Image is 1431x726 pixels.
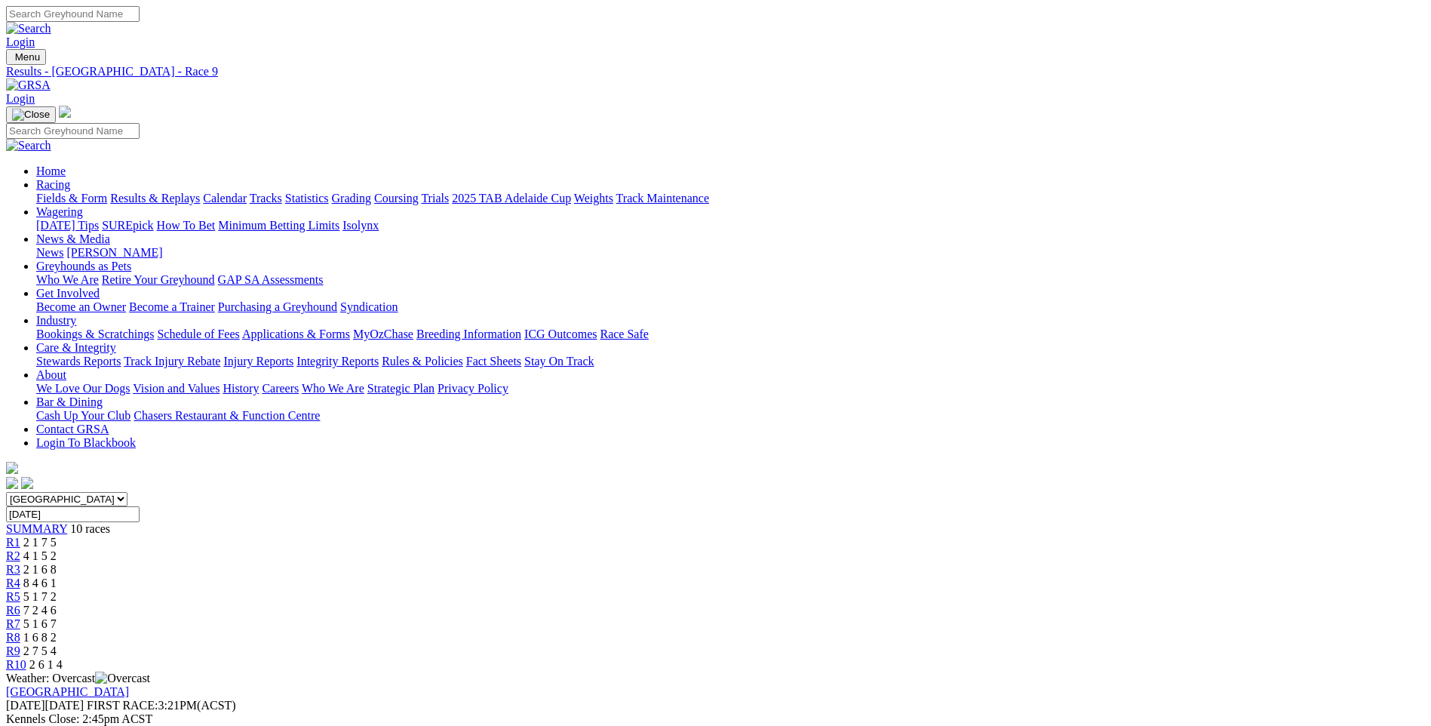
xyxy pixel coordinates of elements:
a: Track Injury Rebate [124,355,220,368]
button: Toggle navigation [6,49,46,65]
span: 3:21PM(ACST) [87,699,236,712]
a: Results & Replays [110,192,200,205]
a: R5 [6,590,20,603]
a: Applications & Forms [242,328,350,340]
a: Integrity Reports [296,355,379,368]
span: 2 1 7 5 [23,536,57,549]
span: 4 1 5 2 [23,549,57,562]
span: 2 1 6 8 [23,563,57,576]
a: History [223,382,259,395]
div: Results - [GEOGRAPHIC_DATA] - Race 9 [6,65,1425,78]
a: R6 [6,604,20,617]
span: 5 1 6 7 [23,617,57,630]
span: 5 1 7 2 [23,590,57,603]
a: How To Bet [157,219,216,232]
a: Care & Integrity [36,341,116,354]
a: About [36,368,66,381]
a: R2 [6,549,20,562]
span: 2 6 1 4 [29,658,63,671]
a: SUMMARY [6,522,67,535]
a: Minimum Betting Limits [218,219,339,232]
a: Isolynx [342,219,379,232]
a: We Love Our Dogs [36,382,130,395]
a: Coursing [374,192,419,205]
a: Greyhounds as Pets [36,260,131,272]
div: Care & Integrity [36,355,1425,368]
span: Menu [15,51,40,63]
a: Strategic Plan [367,382,435,395]
span: R3 [6,563,20,576]
a: Vision and Values [133,382,220,395]
a: SUREpick [102,219,153,232]
a: Injury Reports [223,355,293,368]
a: [GEOGRAPHIC_DATA] [6,685,129,698]
span: 8 4 6 1 [23,577,57,589]
span: R10 [6,658,26,671]
span: 2 7 5 4 [23,644,57,657]
a: Stewards Reports [36,355,121,368]
input: Search [6,6,140,22]
span: [DATE] [6,699,45,712]
img: logo-grsa-white.png [59,106,71,118]
a: Fields & Form [36,192,107,205]
a: R9 [6,644,20,657]
a: ICG Outcomes [524,328,597,340]
div: News & Media [36,246,1425,260]
a: Become a Trainer [129,300,215,313]
a: [DATE] Tips [36,219,99,232]
img: Overcast [95,672,150,685]
a: Syndication [340,300,398,313]
a: Become an Owner [36,300,126,313]
div: Greyhounds as Pets [36,273,1425,287]
img: Close [12,109,50,121]
a: Track Maintenance [616,192,709,205]
a: Tracks [250,192,282,205]
input: Select date [6,506,140,522]
div: Industry [36,328,1425,341]
span: Weather: Overcast [6,672,150,684]
a: Retire Your Greyhound [102,273,215,286]
a: Weights [574,192,613,205]
span: [DATE] [6,699,84,712]
a: GAP SA Assessments [218,273,324,286]
div: Wagering [36,219,1425,232]
input: Search [6,123,140,139]
a: Login [6,92,35,105]
a: R4 [6,577,20,589]
a: News [36,246,63,259]
a: Who We Are [302,382,364,395]
a: Careers [262,382,299,395]
img: Search [6,139,51,152]
a: R8 [6,631,20,644]
div: Kennels Close: 2:45pm ACST [6,712,1425,726]
a: Get Involved [36,287,100,300]
span: FIRST RACE: [87,699,158,712]
a: News & Media [36,232,110,245]
div: Get Involved [36,300,1425,314]
span: 1 6 8 2 [23,631,57,644]
div: Racing [36,192,1425,205]
a: Calendar [203,192,247,205]
a: Who We Are [36,273,99,286]
a: Trials [421,192,449,205]
a: Stay On Track [524,355,594,368]
a: Bookings & Scratchings [36,328,154,340]
a: Cash Up Your Club [36,409,131,422]
a: Login [6,35,35,48]
span: 7 2 4 6 [23,604,57,617]
div: Bar & Dining [36,409,1425,423]
a: Login To Blackbook [36,436,136,449]
a: Industry [36,314,76,327]
a: MyOzChase [353,328,413,340]
img: Search [6,22,51,35]
span: 10 races [70,522,110,535]
a: Racing [36,178,70,191]
a: Rules & Policies [382,355,463,368]
span: R1 [6,536,20,549]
